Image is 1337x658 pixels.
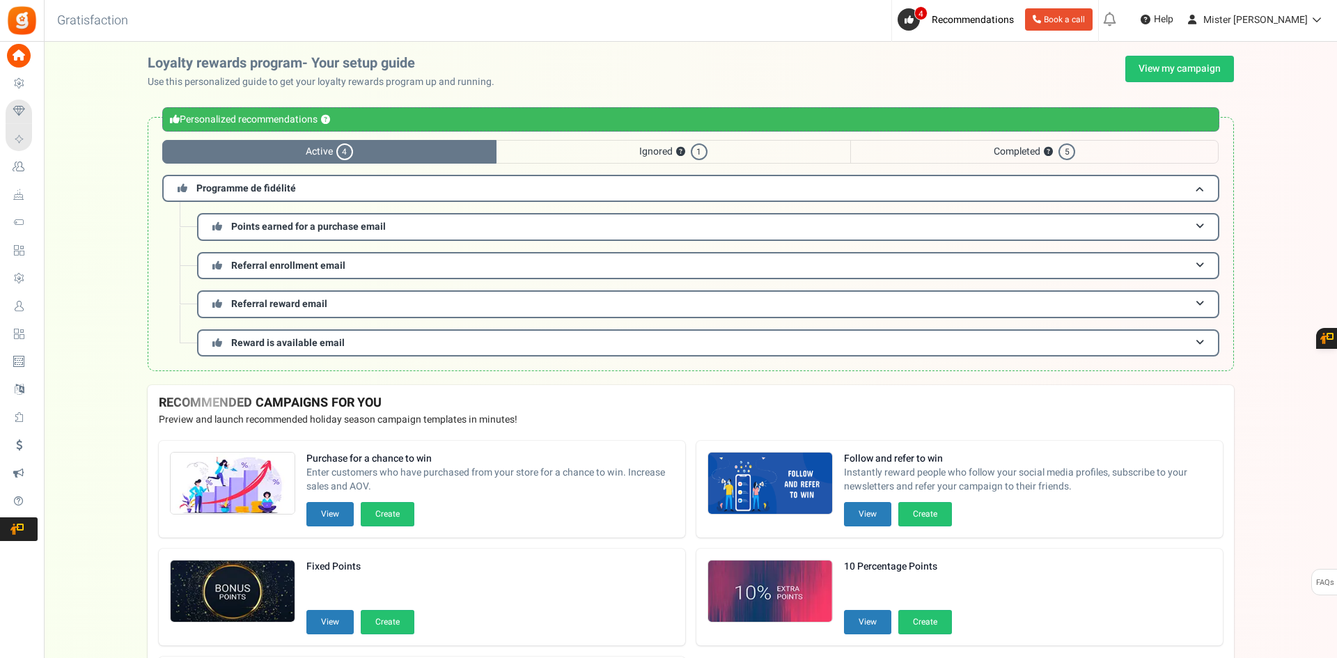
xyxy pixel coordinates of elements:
button: Create [898,502,952,526]
button: ? [1044,148,1053,157]
span: 4 [336,143,353,160]
h2: Loyalty rewards program- Your setup guide [148,56,506,71]
span: Reward is available email [231,336,345,350]
span: Help [1150,13,1173,26]
button: View [844,502,891,526]
span: Instantly reward people who follow your social media profiles, subscribe to your newsletters and ... [844,466,1212,494]
span: Recommendations [932,13,1014,27]
strong: Fixed Points [306,560,414,574]
p: Preview and launch recommended holiday season campaign templates in minutes! [159,413,1223,427]
span: Enter customers who have purchased from your store for a chance to win. Increase sales and AOV. [306,466,674,494]
img: Recommended Campaigns [708,453,832,515]
strong: Purchase for a chance to win [306,452,674,466]
button: View [844,610,891,634]
h4: RECOMMENDED CAMPAIGNS FOR YOU [159,396,1223,410]
button: View [306,502,354,526]
a: View my campaign [1125,56,1234,82]
span: 4 [914,6,928,20]
button: ? [676,148,685,157]
h3: Gratisfaction [42,7,143,35]
button: Create [898,610,952,634]
span: 1 [691,143,707,160]
img: Gratisfaction [6,5,38,36]
span: 5 [1058,143,1075,160]
a: 4 Recommendations [898,8,1019,31]
strong: Follow and refer to win [844,452,1212,466]
img: Recommended Campaigns [708,561,832,623]
a: Help [1135,8,1179,31]
img: Recommended Campaigns [171,561,295,623]
div: Personalized recommendations [162,107,1219,132]
button: View [306,610,354,634]
button: Create [361,610,414,634]
strong: 10 Percentage Points [844,560,952,574]
img: Recommended Campaigns [171,453,295,515]
button: Create [361,502,414,526]
span: FAQs [1315,570,1334,596]
span: Completed [850,140,1219,164]
span: Active [162,140,497,164]
a: Book a call [1025,8,1093,31]
span: Points earned for a purchase email [231,219,386,234]
span: Ignored [497,140,850,164]
p: Use this personalized guide to get your loyalty rewards program up and running. [148,75,506,89]
span: Programme de fidélité [196,181,296,196]
span: Referral enrollment email [231,258,345,273]
span: Referral reward email [231,297,327,311]
button: ? [321,116,330,125]
span: Mister [PERSON_NAME] [1203,13,1308,27]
